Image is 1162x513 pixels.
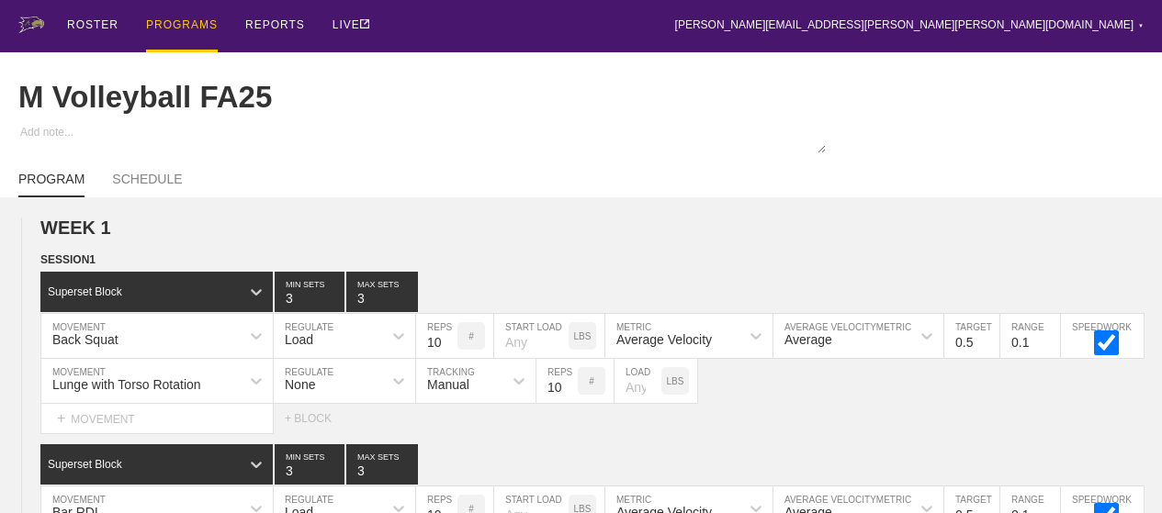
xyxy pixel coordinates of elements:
iframe: Chat Widget [1070,425,1162,513]
a: SCHEDULE [112,172,182,195]
p: LBS [574,331,592,341]
div: None [285,377,315,392]
div: MOVEMENT [40,404,274,434]
div: + BLOCK [285,412,349,425]
div: Load [285,332,313,347]
input: None [346,272,418,312]
div: Superset Block [48,458,122,471]
p: # [468,331,474,341]
div: Average Velocity [616,332,712,347]
div: Average [784,332,832,347]
div: Lunge with Torso Rotation [52,377,201,392]
div: Manual [427,377,469,392]
span: + [57,410,65,426]
div: Back Squat [52,332,118,347]
input: None [346,444,418,485]
a: PROGRAM [18,172,85,197]
span: SESSION 1 [40,253,96,266]
img: logo [18,17,44,33]
div: ▼ [1138,20,1144,31]
p: LBS [667,376,684,386]
div: Superset Block [48,285,122,298]
input: Any [494,314,569,358]
p: # [589,376,594,386]
input: Any [615,359,661,403]
span: WEEK 1 [40,217,111,238]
